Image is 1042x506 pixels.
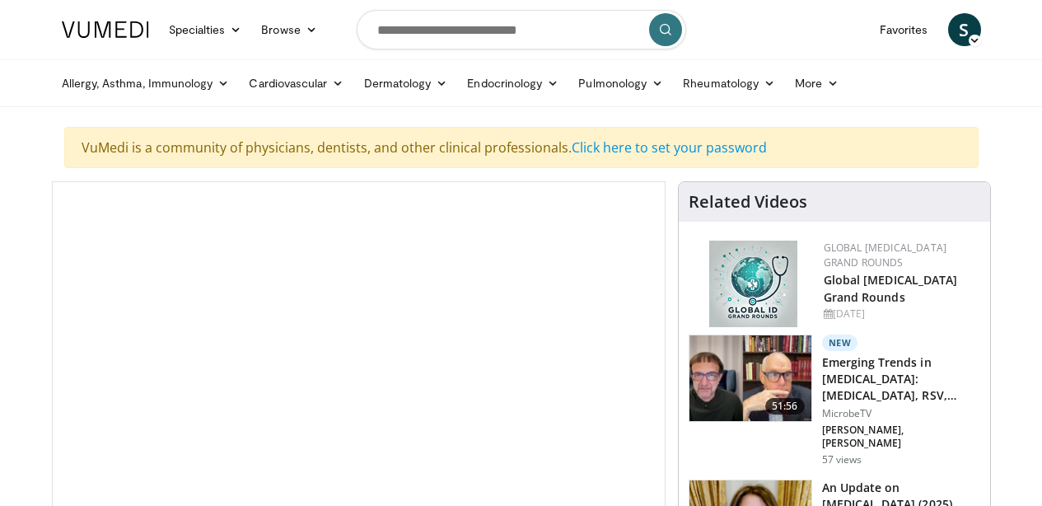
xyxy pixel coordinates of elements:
input: Search topics, interventions [357,10,686,49]
h4: Related Videos [689,192,807,212]
a: S [948,13,981,46]
span: 51:56 [765,398,805,415]
p: New [822,335,858,351]
a: Rheumatology [673,67,785,100]
h3: Emerging Trends in [MEDICAL_DATA]: [MEDICAL_DATA], RSV, [MEDICAL_DATA], and… [822,354,980,404]
a: Browse [251,13,327,46]
a: Pulmonology [568,67,673,100]
img: 72950736-5b1f-43e0-8656-7187c156917f.150x105_q85_crop-smart_upscale.jpg [689,335,811,421]
img: e456a1d5-25c5-46f9-913a-7a343587d2a7.png.150x105_q85_autocrop_double_scale_upscale_version-0.2.png [709,241,797,327]
img: VuMedi Logo [62,21,149,38]
p: MicrobeTV [822,407,980,420]
a: 51:56 New Emerging Trends in [MEDICAL_DATA]: [MEDICAL_DATA], RSV, [MEDICAL_DATA], and… MicrobeTV ... [689,335,980,466]
a: Cardiovascular [239,67,353,100]
a: More [785,67,848,100]
a: Endocrinology [457,67,568,100]
a: Global [MEDICAL_DATA] Grand Rounds [824,272,958,305]
a: Specialties [159,13,252,46]
a: Global [MEDICAL_DATA] Grand Rounds [824,241,947,269]
a: Favorites [870,13,938,46]
a: Click here to set your password [572,138,767,157]
p: [PERSON_NAME], [PERSON_NAME] [822,424,980,450]
div: VuMedi is a community of physicians, dentists, and other clinical professionals. [64,127,979,168]
a: Dermatology [354,67,458,100]
p: 57 views [822,453,862,466]
a: Allergy, Asthma, Immunology [52,67,240,100]
div: [DATE] [824,307,977,321]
